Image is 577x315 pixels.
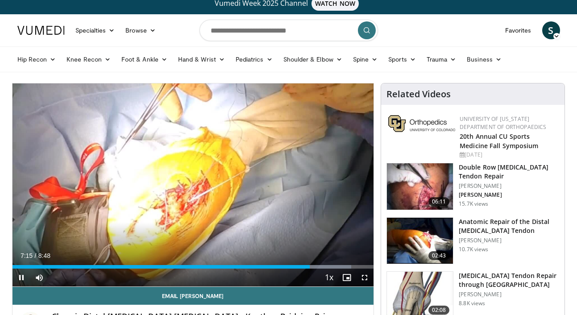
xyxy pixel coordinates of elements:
[459,271,559,289] h3: [MEDICAL_DATA] Tendon Repair through [GEOGRAPHIC_DATA]
[12,269,30,286] button: Pause
[459,200,488,207] p: 15.7K views
[17,26,65,35] img: VuMedi Logo
[12,50,62,68] a: Hip Recon
[12,83,374,287] video-js: Video Player
[386,217,559,265] a: 02:43 Anatomic Repair of the Distal [MEDICAL_DATA] Tendon [PERSON_NAME] 10.7K views
[459,182,559,190] p: [PERSON_NAME]
[38,252,50,259] span: 8:48
[500,21,537,39] a: Favorites
[428,251,450,260] span: 02:43
[348,50,383,68] a: Spine
[387,218,453,264] img: FmFIn1_MecI9sVpn5hMDoxOjA4MTtFn1_1.150x105_q85_crop-smart_upscale.jpg
[61,50,116,68] a: Knee Recon
[30,269,48,286] button: Mute
[70,21,120,39] a: Specialties
[542,21,560,39] a: S
[173,50,230,68] a: Hand & Wrist
[421,50,462,68] a: Trauma
[12,265,374,269] div: Progress Bar
[459,237,559,244] p: [PERSON_NAME]
[278,50,348,68] a: Shoulder & Elbow
[120,21,161,39] a: Browse
[459,163,559,181] h3: Double Row [MEDICAL_DATA] Tendon Repair
[459,217,559,235] h3: Anatomic Repair of the Distal [MEDICAL_DATA] Tendon
[387,163,453,210] img: XzOTlMlQSGUnbGTX5hMDoxOjA4MTtFn1_1.150x105_q85_crop-smart_upscale.jpg
[459,191,559,199] p: [PERSON_NAME]
[230,50,278,68] a: Pediatrics
[428,306,450,315] span: 02:08
[388,115,455,132] img: 355603a8-37da-49b6-856f-e00d7e9307d3.png.150x105_q85_autocrop_double_scale_upscale_version-0.2.png
[116,50,173,68] a: Foot & Ankle
[386,163,559,210] a: 06:11 Double Row [MEDICAL_DATA] Tendon Repair [PERSON_NAME] [PERSON_NAME] 15.7K views
[428,197,450,206] span: 06:11
[459,300,485,307] p: 8.8K views
[460,132,538,150] a: 20th Annual CU Sports Medicine Fall Symposium
[338,269,356,286] button: Enable picture-in-picture mode
[356,269,374,286] button: Fullscreen
[461,50,507,68] a: Business
[460,151,557,159] div: [DATE]
[199,20,378,41] input: Search topics, interventions
[21,252,33,259] span: 7:15
[386,89,451,99] h4: Related Videos
[459,246,488,253] p: 10.7K views
[460,115,546,131] a: University of [US_STATE] Department of Orthopaedics
[35,252,37,259] span: /
[12,287,374,305] a: Email [PERSON_NAME]
[383,50,421,68] a: Sports
[320,269,338,286] button: Playback Rate
[459,291,559,298] p: [PERSON_NAME]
